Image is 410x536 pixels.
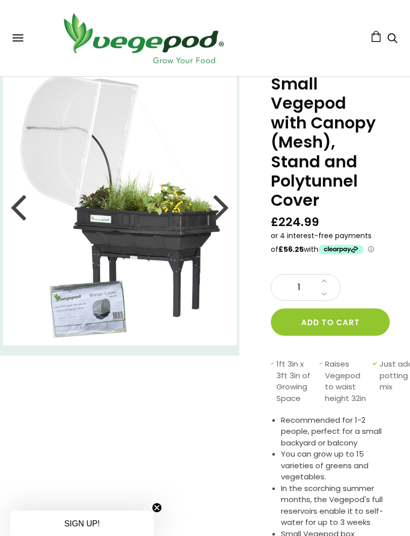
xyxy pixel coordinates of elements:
[276,359,314,404] span: 1ft 3in x 3ft 3in of Growing Space
[3,67,237,345] img: Small Vegepod with Canopy (Mesh), Stand and Polytunnel Cover
[325,359,367,404] span: Raises Vegepod to waist height 32in
[387,34,397,44] a: Search
[318,288,330,301] a: Decrease quantity by 1
[271,308,390,336] button: Add to cart
[271,74,385,210] h1: Small Vegepod with Canopy (Mesh), Stand and Polytunnel Cover
[281,281,316,294] span: 1
[318,275,330,288] a: Increase quantity by 1
[10,511,154,536] div: SIGN UP!Close teaser
[281,449,385,483] li: You can grow up to 15 varieties of greens and vegetables.
[281,415,385,449] li: Recommended for 1-2 people, perfect for a small backyard or balcony
[55,10,232,66] img: Vegepod
[271,214,319,230] span: £224.99
[64,519,100,528] span: SIGN UP!
[152,503,162,513] button: Close teaser
[281,483,385,528] li: In the scorching summer months, the Vegepod's full reservoirs enable it to self-water for up to 3...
